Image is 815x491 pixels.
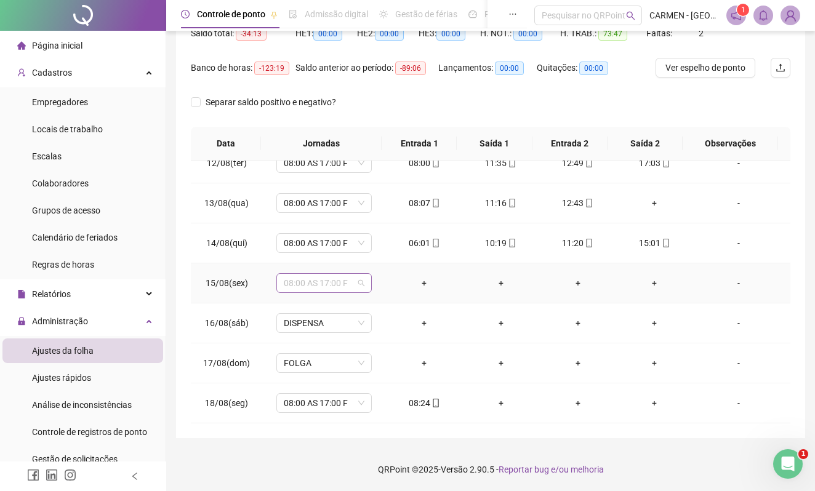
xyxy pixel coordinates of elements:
th: Entrada 2 [532,127,608,161]
div: HE 3: [419,26,480,41]
div: + [473,316,530,330]
div: + [626,276,683,290]
span: 13/08(qua) [204,198,249,208]
div: - [702,396,775,410]
div: 12:43 [549,196,606,210]
th: Entrada 1 [382,127,457,161]
span: mobile [430,199,440,207]
div: 10:19 [473,236,530,250]
div: 15:01 [626,236,683,250]
span: 1 [798,449,808,459]
span: instagram [64,469,76,481]
span: 18/08(seg) [205,398,248,408]
div: 11:16 [473,196,530,210]
div: 11:20 [549,236,606,250]
div: - [702,156,775,170]
span: Relatórios [32,289,71,299]
span: CARMEN - [GEOGRAPHIC_DATA] [649,9,719,22]
span: Página inicial [32,41,82,50]
span: -123:19 [254,62,289,75]
span: 00:00 [436,27,465,41]
span: facebook [27,469,39,481]
div: Lançamentos: [438,61,537,75]
div: - [702,276,775,290]
span: -89:06 [395,62,426,75]
span: Faltas: [646,28,674,38]
span: 16/08(sáb) [205,318,249,328]
div: H. NOT.: [480,26,560,41]
span: 00:00 [375,27,404,41]
span: left [130,472,139,481]
span: mobile [507,159,516,167]
span: 12/08(ter) [207,158,247,168]
div: + [549,396,606,410]
span: 1 [741,6,745,14]
span: search [626,11,635,20]
span: DISPENSA [284,314,364,332]
div: 12:49 [549,156,606,170]
span: Gestão de férias [395,9,457,19]
span: dashboard [468,10,477,18]
span: mobile [660,159,670,167]
span: mobile [507,199,516,207]
span: FOLGA [284,354,364,372]
span: 15/08(sex) [206,278,248,288]
div: + [396,356,453,370]
span: Ajustes da folha [32,346,94,356]
span: Escalas [32,151,62,161]
th: Saída 2 [608,127,683,161]
span: Versão [441,465,468,474]
span: mobile [430,159,440,167]
iframe: Intercom live chat [773,449,803,479]
div: + [396,316,453,330]
span: home [17,41,26,50]
th: Jornadas [261,127,382,161]
span: 08:00 AS 17:00 F [284,234,364,252]
div: Saldo total: [191,26,295,41]
span: 08:00 AS 17:00 F [284,274,364,292]
div: 08:00 [396,156,453,170]
div: - [702,356,775,370]
span: lock [17,317,26,325]
span: Ver espelho de ponto [665,61,745,74]
span: ellipsis [508,10,517,18]
span: mobile [507,239,516,247]
span: Controle de ponto [197,9,265,19]
span: mobile [430,239,440,247]
span: 08:00 AS 17:00 F [284,394,364,412]
span: sun [379,10,388,18]
span: Observações [693,137,768,150]
img: 36959 [781,6,800,25]
div: H. TRAB.: [560,26,646,41]
span: Admissão digital [305,9,368,19]
span: mobile [584,199,593,207]
span: Separar saldo positivo e negativo? [201,95,341,109]
span: mobile [584,159,593,167]
span: pushpin [270,11,278,18]
span: -34:13 [236,27,267,41]
div: + [549,356,606,370]
span: bell [758,10,769,21]
th: Saída 1 [457,127,532,161]
sup: 1 [737,4,749,16]
div: Quitações: [537,61,623,75]
div: + [626,316,683,330]
span: Regras de horas [32,260,94,269]
span: mobile [660,239,670,247]
div: + [626,196,683,210]
span: user-add [17,68,26,77]
div: - [702,316,775,330]
span: file [17,290,26,298]
div: HE 1: [295,26,357,41]
span: 00:00 [513,27,542,41]
span: Colaboradores [32,178,89,188]
span: clock-circle [181,10,190,18]
div: 17:03 [626,156,683,170]
div: Saldo anterior ao período: [295,61,438,75]
span: notification [731,10,742,21]
div: + [396,276,453,290]
span: 00:00 [495,62,524,75]
div: + [549,276,606,290]
span: 14/08(qui) [206,238,247,248]
span: 17/08(dom) [203,358,250,368]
